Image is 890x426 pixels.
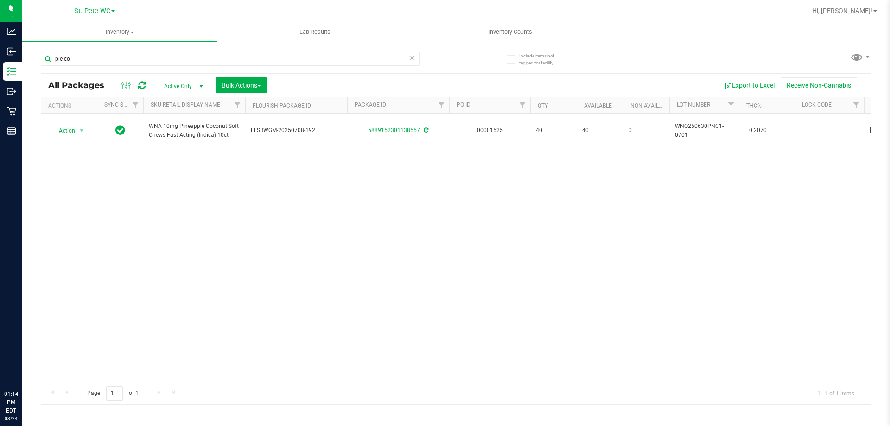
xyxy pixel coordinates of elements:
[519,52,566,66] span: Include items not tagged for facility
[812,7,872,14] span: Hi, [PERSON_NAME]!
[149,122,240,140] span: WNA 10mg Pineapple Coconut Soft Chews Fast Acting (Indica) 10ct
[22,28,217,36] span: Inventory
[4,415,18,422] p: 08/24
[76,124,88,137] span: select
[4,390,18,415] p: 01:14 PM EDT
[724,97,739,113] a: Filter
[251,126,342,135] span: FLSRWGM-20250708-192
[7,87,16,96] inline-svg: Outbound
[287,28,343,36] span: Lab Results
[629,126,664,135] span: 0
[7,127,16,136] inline-svg: Reports
[253,102,311,109] a: Flourish Package ID
[7,27,16,36] inline-svg: Analytics
[74,7,110,15] span: St. Pete WC
[104,102,140,108] a: Sync Status
[151,102,220,108] a: Sku Retail Display Name
[48,80,114,90] span: All Packages
[630,102,672,109] a: Non-Available
[217,22,413,42] a: Lab Results
[7,47,16,56] inline-svg: Inbound
[422,127,428,134] span: Sync from Compliance System
[222,82,261,89] span: Bulk Actions
[230,97,245,113] a: Filter
[515,97,530,113] a: Filter
[746,102,762,109] a: THC%
[48,102,93,109] div: Actions
[810,386,862,400] span: 1 - 1 of 1 items
[781,77,857,93] button: Receive Non-Cannabis
[128,97,143,113] a: Filter
[355,102,386,108] a: Package ID
[476,28,545,36] span: Inventory Counts
[477,127,503,134] a: 00001525
[9,352,37,380] iframe: Resource center
[7,67,16,76] inline-svg: Inventory
[434,97,449,113] a: Filter
[79,386,146,401] span: Page of 1
[584,102,612,109] a: Available
[677,102,710,108] a: Lot Number
[115,124,125,137] span: In Sync
[744,124,771,137] span: 0.2070
[7,107,16,116] inline-svg: Retail
[216,77,267,93] button: Bulk Actions
[536,126,571,135] span: 40
[106,386,123,401] input: 1
[408,52,415,64] span: Clear
[538,102,548,109] a: Qty
[675,122,733,140] span: WNQ250630PNC1-0701
[582,126,617,135] span: 40
[368,127,420,134] a: 5889152301138557
[802,102,832,108] a: Lock Code
[718,77,781,93] button: Export to Excel
[849,97,864,113] a: Filter
[413,22,608,42] a: Inventory Counts
[457,102,470,108] a: PO ID
[51,124,76,137] span: Action
[22,22,217,42] a: Inventory
[41,52,420,66] input: Search Package ID, Item Name, SKU, Lot or Part Number...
